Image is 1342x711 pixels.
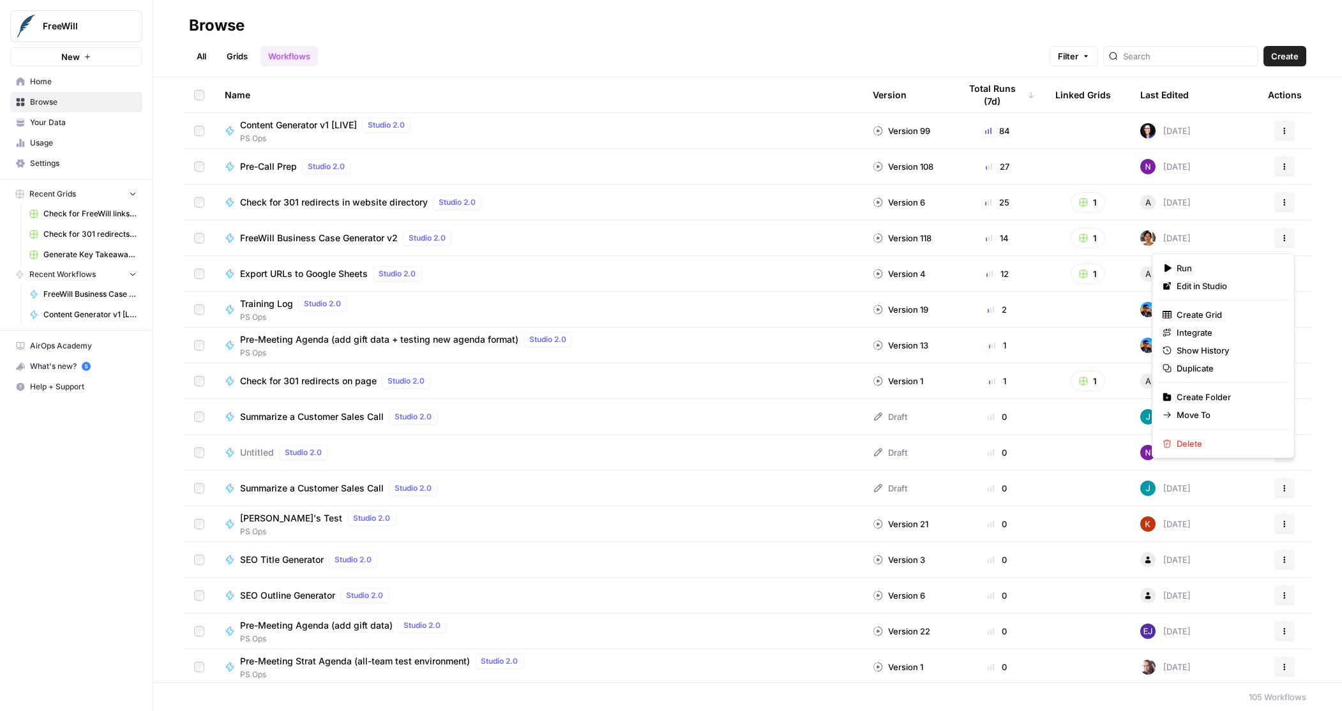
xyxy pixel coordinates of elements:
div: Linked Grids [1055,77,1111,112]
span: SEO Title Generator [240,553,324,566]
div: Name [225,77,852,112]
span: Studio 2.0 [481,655,518,667]
span: A [1145,375,1151,387]
div: Draft [873,446,907,459]
text: 5 [84,363,87,370]
span: Studio 2.0 [346,590,383,601]
a: SEO Title GeneratorStudio 2.0 [225,552,852,567]
div: 0 [960,446,1035,459]
a: Usage [10,133,142,153]
a: Home [10,71,142,92]
span: AirOps Academy [30,340,137,352]
a: Generate Key Takeaways from Webinar Transcripts [24,244,142,265]
div: [DATE] [1140,481,1191,496]
span: Summarize a Customer Sales Call [240,410,384,423]
a: FreeWill Business Case Generator v2Studio 2.0 [225,230,852,246]
a: Browse [10,92,142,112]
span: [PERSON_NAME]'s Test [240,512,342,525]
div: 0 [960,625,1035,638]
div: Version 118 [873,232,931,244]
a: Summarize a Customer Sales CallStudio 2.0 [225,409,852,424]
img: 2egrzqrp2x1rdjyp2p15e2uqht7w [1140,409,1156,424]
span: Help + Support [30,381,137,393]
button: Help + Support [10,377,142,397]
span: Edit in Studio [1177,280,1279,292]
span: Studio 2.0 [395,411,432,423]
a: Check for 301 redirects on page Grid [24,224,142,244]
span: Studio 2.0 [368,119,405,131]
span: Studio 2.0 [335,554,372,565]
span: Export URLs to Google Sheets [240,267,368,280]
button: 1 [1071,192,1105,213]
span: PS Ops [240,526,401,537]
span: Content Generator v1 [LIVE] [240,119,357,131]
span: PS Ops [240,347,577,359]
a: FreeWill Business Case Generator v2 [24,284,142,304]
a: Training LogStudio 2.0PS Ops [225,296,852,323]
a: Pre-Meeting Strat Agenda (all-team test environment)Studio 2.0PS Ops [225,654,852,680]
div: 0 [960,553,1035,566]
a: 5 [82,362,91,371]
button: Recent Grids [10,184,142,204]
span: PS Ops [240,133,416,144]
div: Browse [189,15,245,36]
div: [DATE] [1140,159,1191,174]
span: Pre-Meeting Agenda (add gift data + testing new agenda format) [240,333,518,346]
span: Studio 2.0 [304,298,341,310]
button: Recent Workflows [10,265,142,284]
span: Check for 301 redirects on page Grid [43,228,137,240]
span: Check for 301 redirects on page [240,375,377,387]
span: PS Ops [240,669,529,680]
a: AirOps Academy [10,336,142,356]
div: [DATE] [1140,588,1191,603]
span: SEO Outline Generator [240,589,335,602]
a: SEO Outline GeneratorStudio 2.0 [225,588,852,603]
span: Create Folder [1177,391,1279,403]
span: Content Generator v1 [LIVE] [43,309,137,320]
div: [DATE] [1140,266,1191,281]
button: 1 [1071,228,1105,248]
button: 1 [1071,264,1105,284]
div: Version 4 [873,267,926,280]
img: guc7rct96eu9q91jrjlizde27aab [1140,338,1156,353]
a: [PERSON_NAME]'s TestStudio 2.0PS Ops [225,511,852,537]
a: Check for FreeWill links on partner's external website [24,204,142,224]
button: What's new? 5 [10,356,142,377]
a: Check for 301 redirects in website directoryStudio 2.0 [225,195,852,210]
span: Show History [1177,344,1279,357]
span: Recent Workflows [29,269,96,280]
div: Version 1 [873,375,923,387]
div: 2 [960,303,1035,316]
span: Check for FreeWill links on partner's external website [43,208,137,220]
div: [DATE] [1140,516,1191,532]
a: Grids [219,46,255,66]
div: Total Runs (7d) [960,77,1035,112]
span: Filter [1058,50,1078,63]
div: Version 108 [873,160,933,173]
div: 0 [960,482,1035,495]
a: Your Data [10,112,142,133]
div: 25 [960,196,1035,209]
span: Summarize a Customer Sales Call [240,482,384,495]
div: What's new? [11,357,142,376]
span: FreeWill [43,20,120,33]
div: [DATE] [1140,445,1191,460]
span: Your Data [30,117,137,128]
span: PS Ops [240,311,352,323]
div: Draft [873,482,907,495]
a: Content Generator v1 [LIVE]Studio 2.0PS Ops [225,117,852,144]
span: Generate Key Takeaways from Webinar Transcripts [43,249,137,260]
span: Studio 2.0 [285,447,322,458]
span: Recent Grids [29,188,76,200]
span: Home [30,76,137,87]
div: 105 Workflows [1249,691,1306,703]
img: m3qvh7q8nj5ub4428cfxnt40o173 [1140,624,1156,639]
span: Pre-Call Prep [240,160,297,173]
div: [DATE] [1140,338,1191,353]
div: Draft [873,410,907,423]
div: Last Edited [1140,77,1189,112]
span: A [1145,196,1151,209]
span: Run [1177,262,1279,274]
div: 14 [960,232,1035,244]
div: [DATE] [1140,552,1191,567]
